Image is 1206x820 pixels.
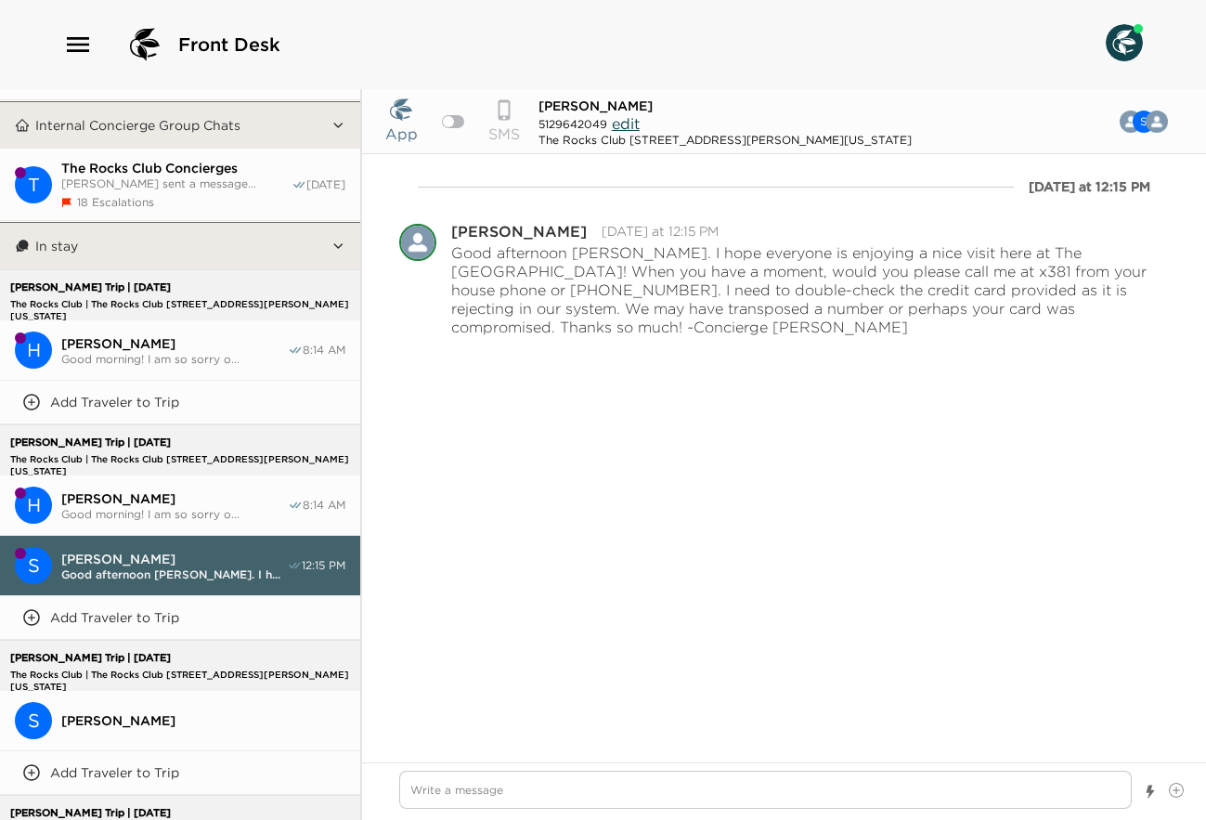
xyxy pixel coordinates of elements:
button: Show templates [1144,775,1157,808]
span: 18 Escalations [77,195,154,209]
img: User [1106,24,1143,61]
button: TSL [1098,103,1183,140]
time: 2025-08-31T19:15:02.532Z [602,223,719,240]
div: H [15,332,52,369]
span: edit [612,114,640,133]
div: S [15,702,52,739]
div: Stephen Byrne [15,547,52,584]
p: Internal Concierge Group Chats [35,117,240,134]
div: The Rocks Club [STREET_ADDRESS][PERSON_NAME][US_STATE] [538,133,912,147]
p: Add Traveler to Trip [50,394,179,410]
span: [DATE] [306,177,345,192]
div: [PERSON_NAME] [451,224,587,239]
span: Good morning! I am so sorry o... [61,352,288,366]
span: [PERSON_NAME] [61,490,288,507]
span: Good morning! I am so sorry o... [61,507,288,521]
p: Good afternoon [PERSON_NAME]. I hope everyone is enjoying a nice visit here at The [GEOGRAPHIC_DA... [451,243,1169,336]
span: Good afternoon [PERSON_NAME]. I h... [61,567,287,581]
span: [PERSON_NAME] sent a message... [61,176,292,190]
img: T [1146,111,1168,133]
button: In stay [30,223,331,269]
div: S [15,547,52,584]
span: 12:15 PM [302,558,345,573]
button: Internal Concierge Group Chats [30,102,331,149]
p: Add Traveler to Trip [50,764,179,781]
p: The Rocks Club | The Rocks Club [STREET_ADDRESS][PERSON_NAME][US_STATE] [6,453,407,465]
span: 8:14 AM [303,498,345,513]
div: Hannah Holloway [15,487,52,524]
textarea: Write a message [399,771,1132,809]
span: 8:14 AM [303,343,345,358]
p: [PERSON_NAME] Trip | [DATE] [6,807,407,819]
div: Hannah Holloway [15,332,52,369]
span: [PERSON_NAME] [538,98,653,114]
div: The Rocks Club [15,166,52,203]
div: T [15,166,52,203]
div: Steve Blanco [15,702,52,739]
span: [PERSON_NAME] [61,712,345,729]
p: The Rocks Club | The Rocks Club [STREET_ADDRESS][PERSON_NAME][US_STATE] [6,669,407,681]
p: SMS [488,123,520,145]
span: The Rocks Club Concierges [61,160,292,176]
span: [PERSON_NAME] [61,335,288,352]
img: L [399,224,436,261]
p: The Rocks Club | The Rocks Club [STREET_ADDRESS][PERSON_NAME][US_STATE] [6,298,407,310]
p: [PERSON_NAME] Trip | [DATE] [6,652,407,664]
span: Front Desk [178,32,280,58]
p: App [385,123,418,145]
p: [PERSON_NAME] Trip | [DATE] [6,281,407,293]
img: logo [123,22,167,67]
p: In stay [35,238,78,254]
span: [PERSON_NAME] [61,551,287,567]
div: The Rocks Club Concierge Team [1146,111,1168,133]
div: H [15,487,52,524]
div: Laura Wallace [399,224,436,261]
span: 5129642049 [538,117,607,131]
div: [DATE] at 12:15 PM [1029,177,1150,196]
p: [PERSON_NAME] Trip | [DATE] [6,436,407,449]
p: Add Traveler to Trip [50,609,179,626]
